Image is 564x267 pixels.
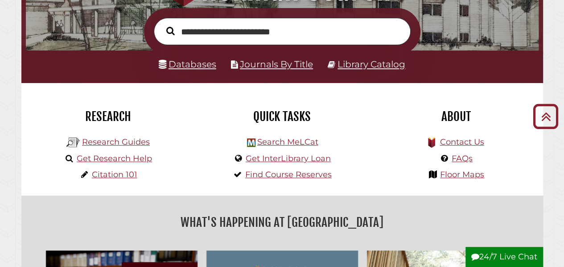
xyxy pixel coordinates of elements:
h2: What's Happening at [GEOGRAPHIC_DATA] [28,212,536,233]
img: Hekman Library Logo [247,138,255,147]
a: Find Course Reserves [245,170,332,179]
button: Search [162,25,179,38]
a: Research Guides [82,137,150,147]
a: Citation 101 [92,170,137,179]
a: FAQs [452,154,473,163]
i: Search [166,26,175,35]
a: Library Catalog [338,58,405,70]
a: Databases [159,58,216,70]
img: Hekman Library Logo [66,136,80,149]
a: Back to Top [530,109,562,124]
h2: Quick Tasks [202,109,362,124]
a: Get Research Help [77,154,152,163]
a: Contact Us [440,137,484,147]
a: Get InterLibrary Loan [246,154,331,163]
h2: About [376,109,536,124]
a: Journals By Title [240,58,313,70]
a: Floor Maps [440,170,484,179]
h2: Research [28,109,189,124]
a: Search MeLCat [257,137,318,147]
